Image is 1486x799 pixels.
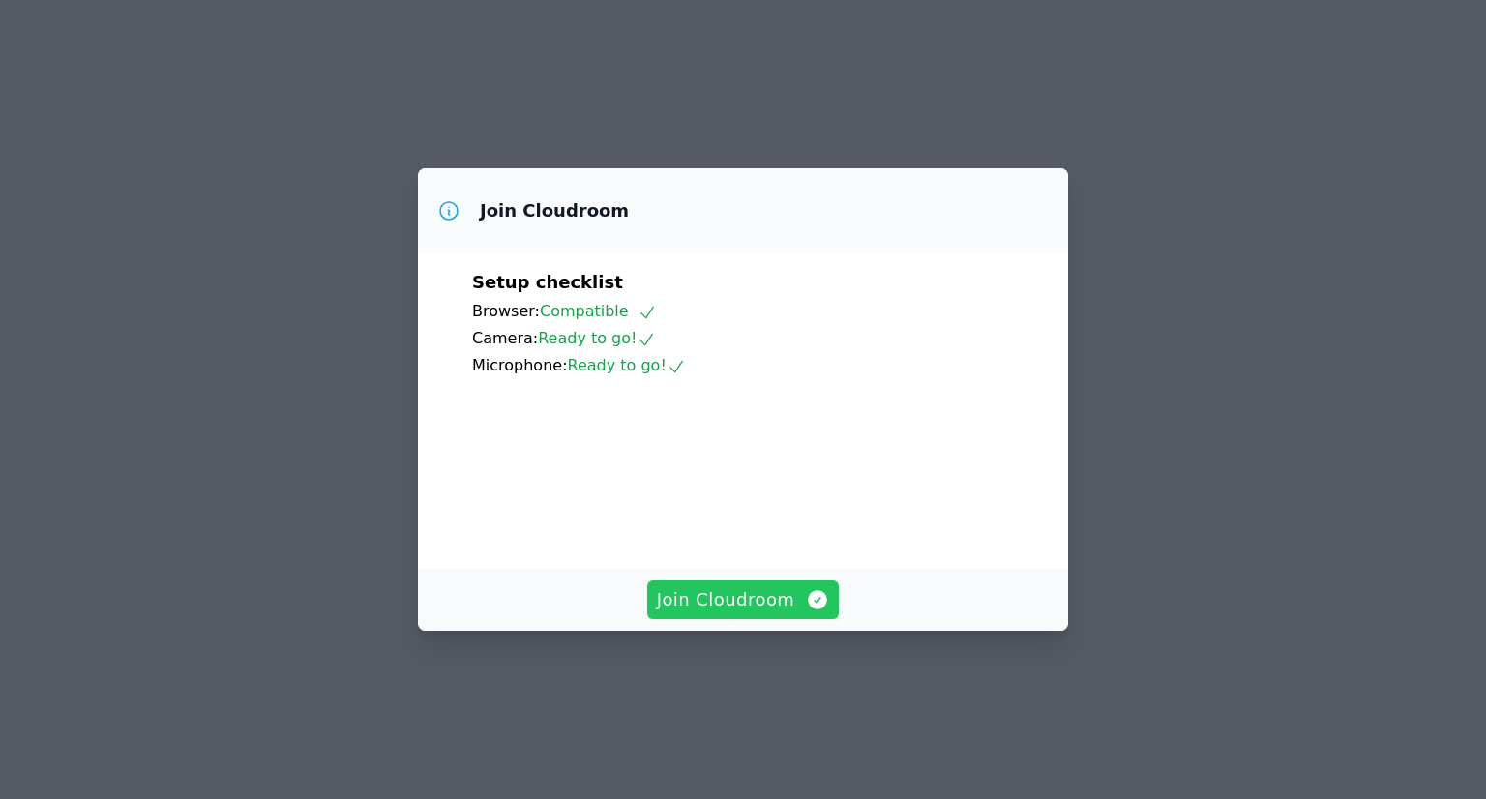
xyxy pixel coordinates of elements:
button: Join Cloudroom [647,580,840,619]
span: Join Cloudroom [657,586,830,613]
span: Browser: [472,302,540,320]
span: Camera: [472,329,538,347]
span: Compatible [540,302,657,320]
span: Setup checklist [472,272,623,292]
span: Microphone: [472,356,568,374]
span: Ready to go! [538,329,656,347]
span: Ready to go! [568,356,686,374]
h3: Join Cloudroom [480,199,629,222]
